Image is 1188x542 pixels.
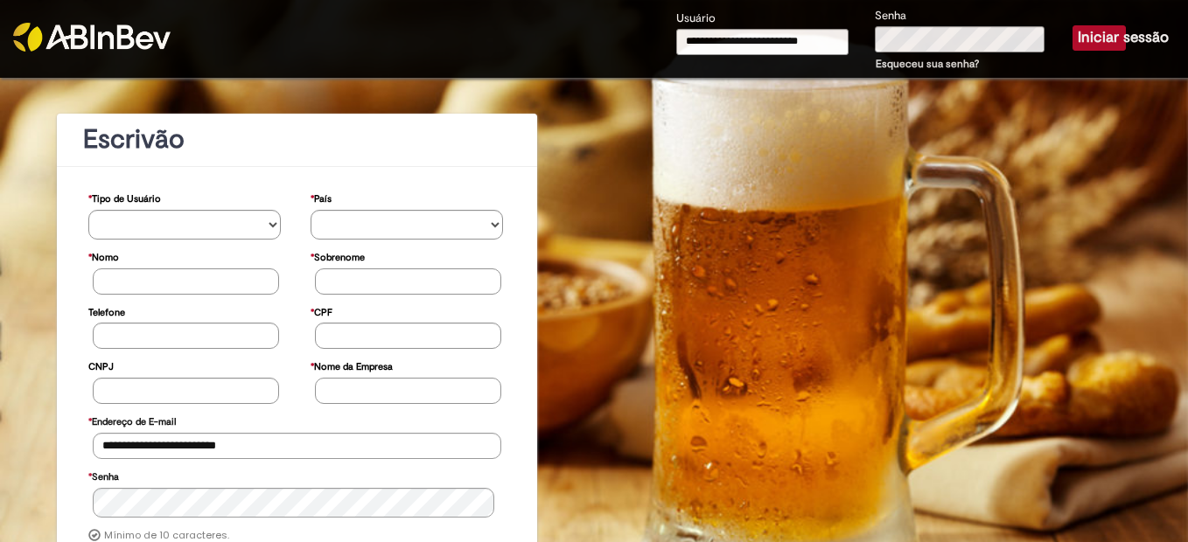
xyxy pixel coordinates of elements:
h1: Escrivão [83,125,511,154]
img: ABInbev-white.png [13,23,171,52]
font: Sobrenome [314,251,365,264]
font: Senha [92,470,119,483]
font: CPF [314,306,332,319]
font: País [314,192,332,205]
label: CNPJ [88,352,114,378]
label: Senha [875,8,906,24]
a: Esqueceu sua senha? [876,57,979,71]
font: Nomo [92,251,119,264]
button: Iniciar sessão [1073,25,1126,50]
font: Endereço de E-mail [92,415,176,428]
label: Usuário [676,10,716,27]
label: Telefone [88,298,125,323]
font: Nome da Empresa [314,360,393,373]
font: Tipo de Usuário [92,192,161,205]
